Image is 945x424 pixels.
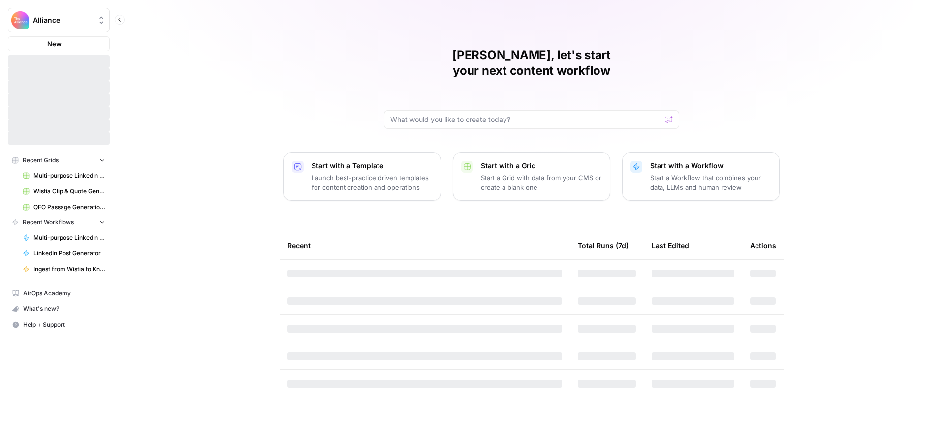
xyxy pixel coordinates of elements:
[18,199,110,215] a: QFO Passage Generation Grid (CSC)
[47,39,62,49] span: New
[23,218,74,227] span: Recent Workflows
[23,320,105,329] span: Help + Support
[750,232,776,259] div: Actions
[8,301,110,317] button: What's new?
[8,285,110,301] a: AirOps Academy
[11,11,29,29] img: Alliance Logo
[23,289,105,298] span: AirOps Academy
[8,317,110,333] button: Help + Support
[33,233,105,242] span: Multi-purpose LinkedIn Workflow
[390,115,661,124] input: What would you like to create today?
[283,152,441,201] button: Start with a TemplateLaunch best-practice driven templates for content creation and operations
[453,152,610,201] button: Start with a GridStart a Grid with data from your CMS or create a blank one
[18,183,110,199] a: Wistia Clip & Quote Generator
[18,168,110,183] a: Multi-purpose LinkedIn Workflow Grid
[8,36,110,51] button: New
[312,161,433,171] p: Start with a Template
[8,215,110,230] button: Recent Workflows
[18,261,110,277] a: Ingest from Wistia to Knowledge Base
[33,265,105,273] span: Ingest from Wistia to Knowledge Base
[481,161,602,171] p: Start with a Grid
[481,173,602,192] p: Start a Grid with data from your CMS or create a blank one
[18,245,110,261] a: LinkedIn Post Generator
[8,8,110,32] button: Workspace: Alliance
[650,161,771,171] p: Start with a Workflow
[8,153,110,168] button: Recent Grids
[33,187,105,196] span: Wistia Clip & Quote Generator
[650,173,771,192] p: Start a Workflow that combines your data, LLMs and human review
[23,156,59,165] span: Recent Grids
[8,302,109,316] div: What's new?
[622,152,780,201] button: Start with a WorkflowStart a Workflow that combines your data, LLMs and human review
[33,15,93,25] span: Alliance
[312,173,433,192] p: Launch best-practice driven templates for content creation and operations
[18,230,110,245] a: Multi-purpose LinkedIn Workflow
[33,171,105,180] span: Multi-purpose LinkedIn Workflow Grid
[652,232,689,259] div: Last Edited
[287,232,562,259] div: Recent
[384,47,679,79] h1: [PERSON_NAME], let's start your next content workflow
[33,203,105,212] span: QFO Passage Generation Grid (CSC)
[33,249,105,258] span: LinkedIn Post Generator
[578,232,629,259] div: Total Runs (7d)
